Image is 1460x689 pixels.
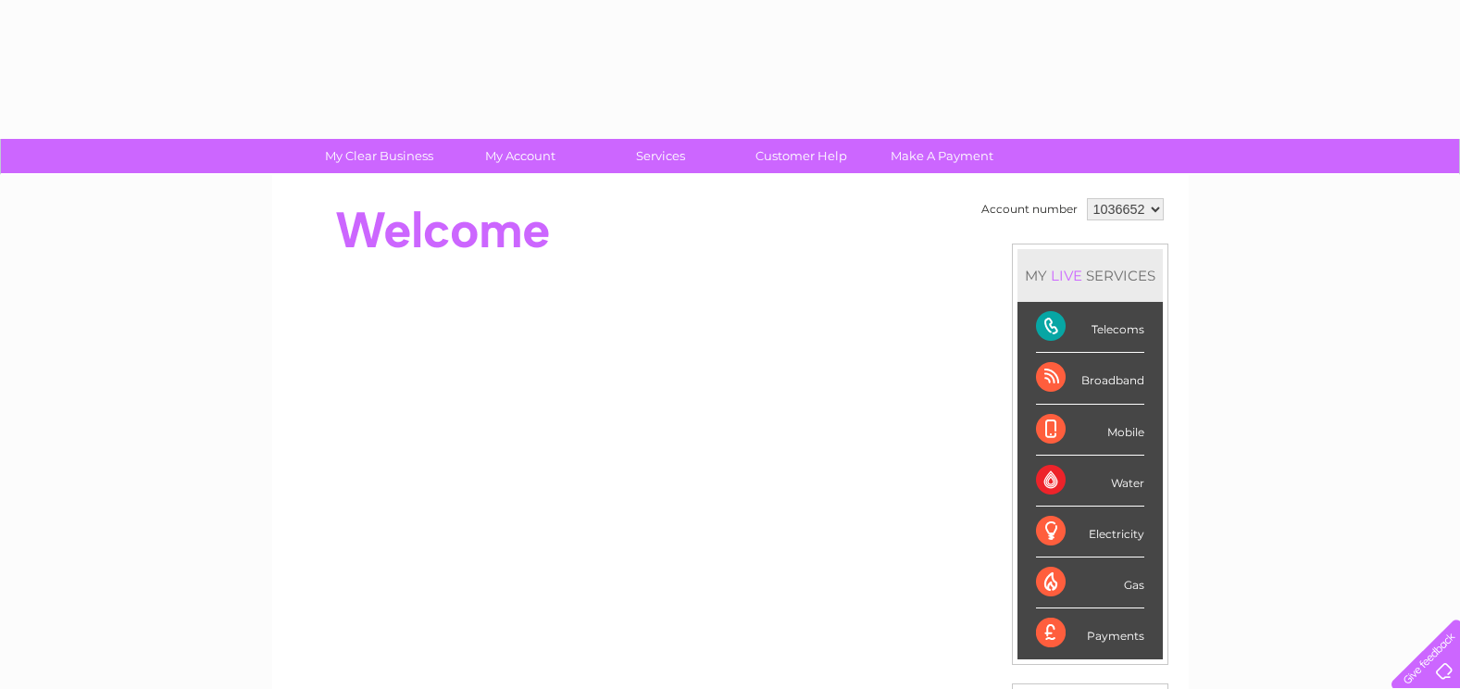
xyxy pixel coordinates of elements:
[725,139,878,173] a: Customer Help
[1036,507,1144,557] div: Electricity
[1047,267,1086,284] div: LIVE
[1036,456,1144,507] div: Water
[866,139,1018,173] a: Make A Payment
[584,139,737,173] a: Services
[1036,557,1144,608] div: Gas
[1036,405,1144,456] div: Mobile
[303,139,455,173] a: My Clear Business
[443,139,596,173] a: My Account
[977,194,1082,225] td: Account number
[1036,608,1144,658] div: Payments
[1036,353,1144,404] div: Broadband
[1017,249,1163,302] div: MY SERVICES
[1036,302,1144,353] div: Telecoms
